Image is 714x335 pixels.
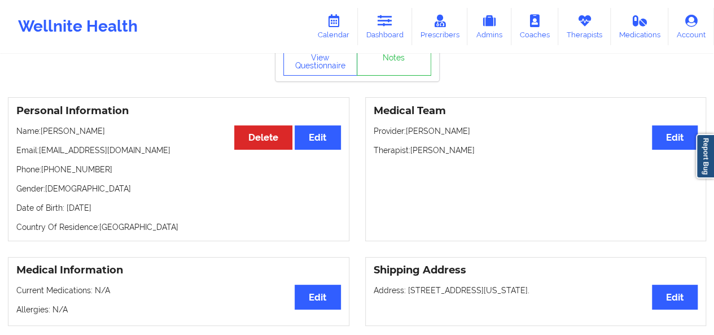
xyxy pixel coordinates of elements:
[374,105,698,118] h3: Medical Team
[16,202,341,214] p: Date of Birth: [DATE]
[295,125,340,150] button: Edit
[16,221,341,233] p: Country Of Residence: [GEOGRAPHIC_DATA]
[374,264,698,277] h3: Shipping Address
[234,125,292,150] button: Delete
[467,8,511,45] a: Admins
[652,125,698,150] button: Edit
[16,105,341,118] h3: Personal Information
[374,145,698,156] p: Therapist: [PERSON_NAME]
[283,47,358,76] button: View Questionnaire
[16,264,341,277] h3: Medical Information
[295,285,340,309] button: Edit
[412,8,468,45] a: Prescribers
[16,145,341,156] p: Email: [EMAIL_ADDRESS][DOMAIN_NAME]
[16,183,341,194] p: Gender: [DEMOGRAPHIC_DATA]
[374,285,698,296] p: Address: [STREET_ADDRESS][US_STATE].
[611,8,669,45] a: Medications
[16,164,341,175] p: Phone: [PHONE_NUMBER]
[357,47,431,76] a: Notes
[374,125,698,137] p: Provider: [PERSON_NAME]
[558,8,611,45] a: Therapists
[696,134,714,179] a: Report Bug
[358,8,412,45] a: Dashboard
[309,8,358,45] a: Calendar
[16,304,341,315] p: Allergies: N/A
[668,8,714,45] a: Account
[652,285,698,309] button: Edit
[511,8,558,45] a: Coaches
[16,285,341,296] p: Current Medications: N/A
[16,125,341,137] p: Name: [PERSON_NAME]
